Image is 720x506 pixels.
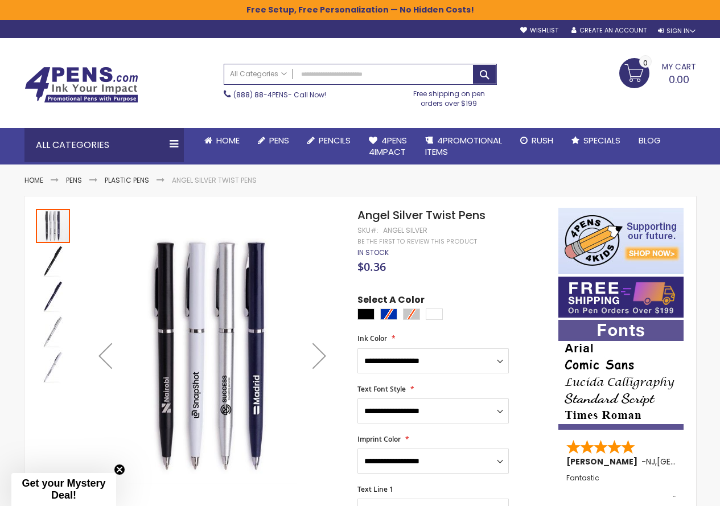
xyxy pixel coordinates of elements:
div: Angel Silver Twist Pens [36,278,71,314]
span: Select A Color [357,294,425,309]
div: Angel Silver Twist Pens [36,314,71,349]
span: Pens [269,134,289,146]
div: Fantastic [566,474,677,499]
span: Text Font Style [357,384,406,394]
span: 4Pens 4impact [369,134,407,158]
img: 4pens 4 kids [558,208,684,274]
a: Wishlist [520,26,558,35]
span: $0.36 [357,259,386,274]
a: (888) 88-4PENS [233,90,288,100]
span: In stock [357,248,389,257]
a: Specials [562,128,630,153]
li: Angel Silver Twist Pens [172,176,257,185]
div: Next [297,208,342,503]
img: Angel Silver Twist Pens [36,350,70,384]
span: Imprint Color [357,434,401,444]
span: Pencils [319,134,351,146]
a: Create an Account [571,26,647,35]
a: All Categories [224,64,293,83]
a: Home [24,175,43,185]
a: Be the first to review this product [357,237,477,246]
a: 0.00 0 [619,58,696,87]
span: Get your Mystery Deal! [22,478,105,501]
img: 4Pens Custom Pens and Promotional Products [24,67,138,103]
a: Pencils [298,128,360,153]
div: Sign In [658,27,696,35]
span: [PERSON_NAME] [566,456,641,467]
a: Blog [630,128,670,153]
span: Specials [583,134,620,146]
span: 0.00 [669,72,689,87]
a: Pens [66,175,82,185]
div: Previous [83,208,128,503]
a: Pens [249,128,298,153]
span: Blog [639,134,661,146]
div: Angel Silver Twist Pens [36,208,71,243]
img: Angel Silver Twist Pens [83,224,343,484]
img: Angel Silver Twist Pens [36,244,70,278]
a: Rush [511,128,562,153]
img: font-personalization-examples [558,320,684,430]
img: Free shipping on orders over $199 [558,277,684,318]
div: Angel Silver Twist Pens [36,243,71,278]
div: White [426,308,443,320]
a: 4Pens4impact [360,128,416,165]
div: Angel Silver Twist Pens [36,349,70,384]
span: 4PROMOTIONAL ITEMS [425,134,502,158]
span: Home [216,134,240,146]
a: Home [195,128,249,153]
img: Angel Silver Twist Pens [36,279,70,314]
div: Availability [357,248,389,257]
div: Get your Mystery Deal!Close teaser [11,473,116,506]
span: All Categories [230,69,287,79]
button: Close teaser [114,464,125,475]
span: Ink Color [357,334,387,343]
span: NJ [646,456,655,467]
span: - Call Now! [233,90,326,100]
a: Plastic Pens [105,175,149,185]
a: 4PROMOTIONALITEMS [416,128,511,165]
span: Angel Silver Twist Pens [357,207,486,223]
span: 0 [643,57,648,68]
div: All Categories [24,128,184,162]
div: Black [357,308,375,320]
strong: SKU [357,225,378,235]
div: Free shipping on pen orders over $199 [401,85,497,108]
div: Angel Silver [383,226,427,235]
span: Rush [532,134,553,146]
img: Angel Silver Twist Pens [36,315,70,349]
span: Text Line 1 [357,484,393,494]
